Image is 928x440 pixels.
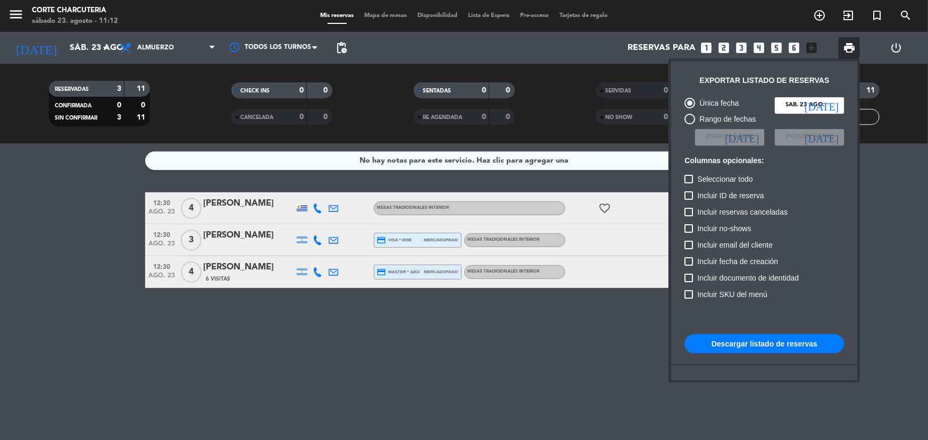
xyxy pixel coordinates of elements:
[699,74,829,87] div: Exportar listado de reservas
[695,113,756,125] div: Rango de fechas
[697,272,799,284] span: Incluir documento de identidad
[684,334,844,353] button: Descargar listado de reservas
[697,189,764,202] span: Incluir ID de reserva
[684,156,844,165] h6: Columnas opcionales:
[335,41,348,54] span: pending_actions
[697,206,788,218] span: Incluir reservas canceladas
[706,132,754,142] span: [PERSON_NAME]
[725,132,759,142] i: [DATE]
[695,97,739,109] div: Única fecha
[697,222,751,235] span: Incluir no-shows
[697,173,753,185] span: Seleccionar todo
[785,132,833,142] span: [PERSON_NAME]
[697,239,773,251] span: Incluir email del cliente
[843,41,856,54] span: print
[805,132,839,142] i: [DATE]
[697,255,778,268] span: Incluir fecha de creación
[697,288,767,301] span: Incluir SKU del menú
[805,100,839,111] i: [DATE]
